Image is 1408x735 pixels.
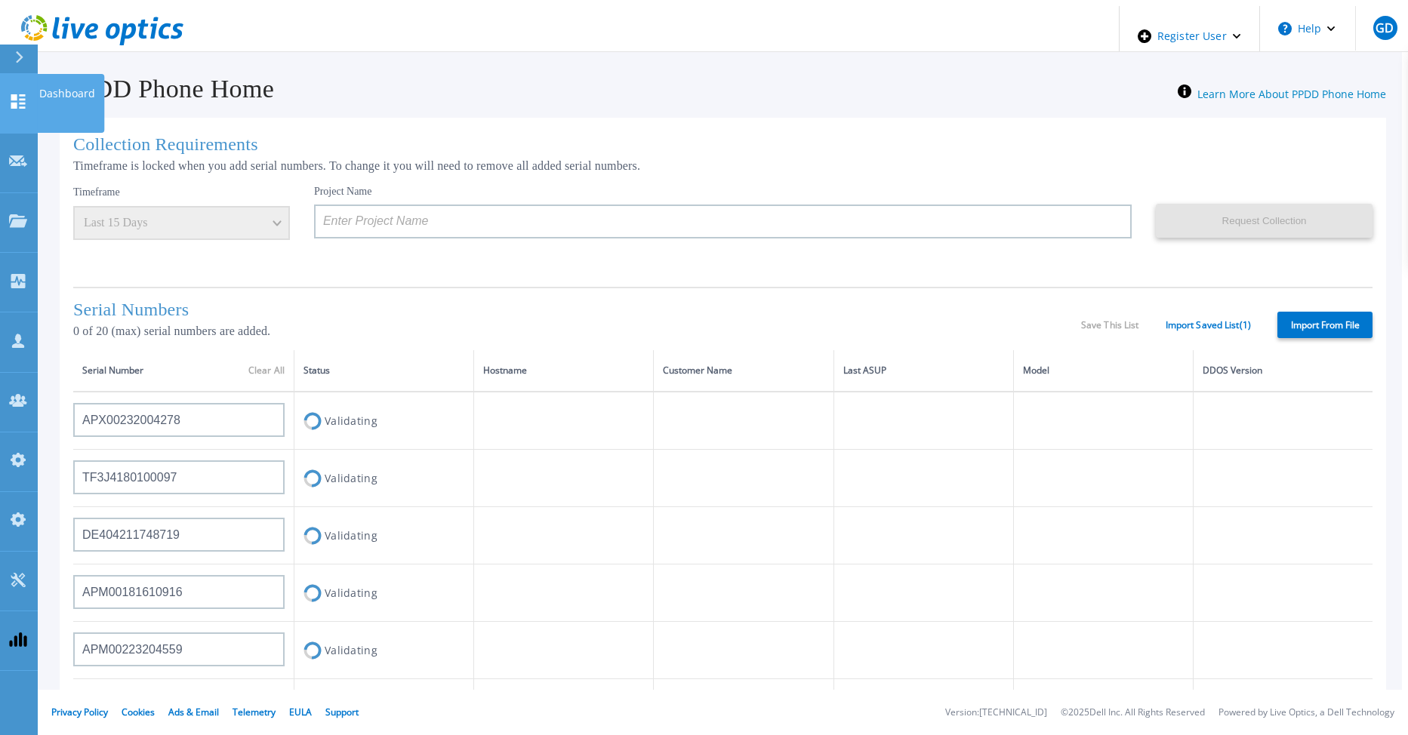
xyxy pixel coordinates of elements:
h1: PPDD Phone Home [44,75,274,103]
th: Model [1013,350,1193,392]
a: Support [325,706,359,718]
div: Validating [303,521,464,549]
th: Status [294,350,474,392]
div: Validating [303,636,464,664]
a: Import Saved List ( 1 ) [1166,320,1251,331]
button: Help [1260,6,1354,51]
li: © 2025 Dell Inc. All Rights Reserved [1061,708,1205,718]
h1: Collection Requirements [73,134,1373,155]
input: Enter Serial Number [73,518,285,552]
li: Version: [TECHNICAL_ID] [945,708,1047,718]
label: Import From File [1277,312,1373,338]
a: Learn More About PPDD Phone Home [1197,87,1386,101]
th: DDOS Version [1194,350,1373,392]
p: Timeframe is locked when you add serial numbers. To change it you will need to remove all added s... [73,159,1373,173]
label: Project Name [314,186,372,197]
th: Last ASUP [833,350,1013,392]
input: Enter Serial Number [73,403,285,437]
span: GD [1376,22,1394,34]
th: Hostname [474,350,654,392]
div: Validating [303,407,464,435]
a: Telemetry [233,706,276,718]
div: Serial Number [82,362,285,379]
input: Enter Serial Number [73,575,285,609]
p: Dashboard [39,74,95,113]
a: Privacy Policy [51,706,108,718]
a: Ads & Email [168,706,219,718]
div: Validating [303,579,464,607]
input: Enter Serial Number [73,632,285,666]
th: Customer Name [654,350,833,392]
input: Enter Project Name [314,205,1132,238]
a: Cookies [122,706,155,718]
a: EULA [289,706,312,718]
input: Enter Serial Number [73,460,285,494]
h1: Serial Numbers [73,300,1081,320]
p: 0 of 20 (max) serial numbers are added. [73,324,1081,338]
div: Validating [303,464,464,492]
div: Register User [1120,6,1259,66]
button: Request Collection [1156,204,1373,238]
li: Powered by Live Optics, a Dell Technology [1219,708,1394,718]
label: Timeframe [73,186,120,198]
